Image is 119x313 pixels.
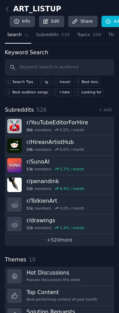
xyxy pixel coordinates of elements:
div: members [26,225,84,230]
div: Popular discussions this week [26,277,80,282]
span: 52k [26,186,33,191]
span: 53k [26,167,33,171]
h3: r/ drawings [26,217,84,224]
div: 5.7 % / month [60,167,84,171]
h3: Top Content [26,289,97,296]
input: Keyword search in audience [5,59,114,76]
span: 51k [26,206,33,211]
a: Hot DiscussionsPopular discussions this week [5,267,114,286]
span: Search Tips [12,79,33,84]
a: r/drawings51kmembers2.4% / month [5,214,114,234]
a: ig [37,78,50,86]
a: Best lens [74,78,100,86]
a: Looking for [74,88,103,96]
a: Subreddits526 [34,30,72,44]
span: Themes [5,256,26,264]
h2: ART_LISTUP [5,5,61,13]
div: 0.0 % / month [60,147,84,152]
a: Topics200 [75,30,104,44]
span: Subreddits [36,32,59,38]
span: 10 [29,256,36,263]
div: 2.4 % / month [60,225,84,230]
div: members [26,167,84,171]
div: members [26,206,84,211]
span: 59k [26,147,33,152]
div: 0.0 % / month [60,127,84,132]
img: penandink [7,178,22,192]
div: members [26,186,84,191]
a: + Add [99,108,112,112]
div: ig [45,79,48,84]
label: Keyword Search [5,49,48,56]
a: Best audition songs [5,88,50,96]
div: Best-performing content of past month [26,297,97,302]
img: YouTubeEditorForHire [7,119,22,133]
div: 8.4 % / month [60,186,84,191]
img: HireanArtistHub [7,138,22,153]
h3: r/ HireanArtistHub [26,138,84,146]
a: r/HireanArtistHub59kmembers0.0% / month [5,136,114,156]
a: Top ContentBest-performing content of past month [5,286,114,306]
a: +520more [5,234,114,246]
h3: r/ TolkienArt [26,197,84,204]
a: r/TolkienArt51kmembers0.0% / month [5,195,114,214]
a: r/penandink52kmembers8.4% / month [5,175,114,195]
a: r/SunoAI53kmembers5.7% / month [5,156,114,175]
span: Search [7,32,22,38]
a: Search [5,30,31,44]
div: travel [60,79,70,84]
span: Subreddits [5,106,34,114]
span: Topics [77,32,90,38]
div: Looking for [82,90,102,94]
div: I hate [60,90,70,94]
div: 0.0 % / month [60,206,84,211]
span: 526 [61,32,70,38]
a: Share [68,16,98,27]
span: 86k [26,127,33,132]
a: r/YouTubeEditorForHire86kmembers0.0% / month [5,116,114,136]
button: Search Tips [5,78,35,86]
a: travel [52,78,72,86]
div: members [26,127,88,132]
span: 51k [26,225,33,230]
a: Edit [39,16,65,27]
h3: r/ SunoAI [26,158,84,165]
img: SunoAI [7,158,22,172]
div: Best audition songs [12,90,48,94]
h3: r/ YouTubeEditorForHire [26,119,88,126]
span: 200 [93,32,101,38]
div: Best lens [82,79,98,84]
a: Info [10,16,35,27]
span: 526 [36,107,47,113]
div: members [26,147,84,152]
h3: Hot Discussions [26,269,80,276]
h3: r/ penandink [26,178,84,185]
a: I hate [52,88,72,96]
